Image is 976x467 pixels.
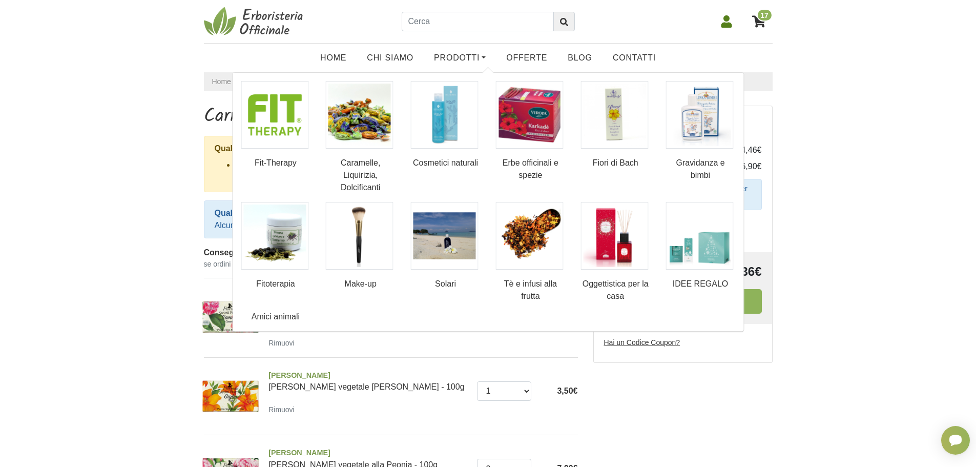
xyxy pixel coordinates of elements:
nav: breadcrumb [204,72,773,91]
a: [PERSON_NAME][PERSON_NAME] vegetale [PERSON_NAME] - 100g [268,370,469,392]
div: Qualcosa è cambiato... [215,143,567,155]
img: Oggettistica per la casa [580,202,648,270]
a: Blog [557,48,603,68]
a: Home [310,48,357,68]
div: Consegna prevista: [204,247,578,259]
a: Make-up [326,202,396,290]
img: Fiori di Bach [580,81,648,149]
span: 3,50€ [557,387,577,395]
a: Rimuovi [268,403,299,416]
a: Prodotti [424,48,496,68]
a: Chi Siamo [357,48,424,68]
img: Tè e infusi alla frutta [495,202,563,270]
img: Fitoterapia [241,202,308,270]
img: Gravidanza e bimbi [666,81,733,149]
a: Caramelle, Liquirizia, Dolcificanti [326,81,396,194]
a: Fit-Therapy [241,81,310,169]
a: Contatti [603,48,666,68]
a: Solari [411,202,481,290]
iframe: Smartsupp widget button [941,426,970,455]
h1: Carrello [204,106,578,128]
span: [PERSON_NAME] [268,448,469,459]
a: Erbe officinali e spezie [495,81,565,181]
small: Rimuovi [268,405,295,414]
img: Sapone vegetale alla Camelia - 100g [200,287,261,348]
img: Erboristeria Officinale [204,6,306,37]
a: OFFERTE [496,48,557,68]
img: IDEE REGALO [666,202,733,270]
img: Solari [411,202,479,270]
small: Rimuovi [268,339,295,347]
span: 17 [757,9,773,22]
a: Oggettistica per la casa [580,202,650,302]
img: Make-up [326,202,393,270]
a: Amici animali [241,311,310,323]
a: Fitoterapia [241,202,310,290]
td: 6,90€ [721,158,762,175]
img: Fit-Therapy [241,81,308,149]
img: Cosmetici naturali [411,81,479,149]
strong: Qualcosa è cambiato... [215,209,303,217]
img: Erbe officinali e spezie [495,81,563,149]
u: Hai un Codice Coupon? [604,338,680,347]
a: IDEE REGALO [666,202,735,290]
img: Caramelle, Liquirizia, Dolcificanti [326,81,393,149]
label: Hai un Codice Coupon? [604,337,680,348]
input: Cerca [402,12,554,31]
div: Alcuni prodotti che avevi salvato in precedenza sono stati aggiunti nuovamente al tuo carrello. [204,200,578,238]
a: Gravidanza e bimbi [666,81,735,181]
a: Rimuovi [268,336,299,349]
span: [PERSON_NAME] [268,370,469,381]
a: Fiori di Bach [580,81,650,169]
td: 64,46€ [721,142,762,158]
a: 17 [747,9,773,34]
a: Tè e infusi alla frutta [495,202,565,302]
small: se ordini entro 50 minuti [204,259,578,270]
a: Home [212,76,231,87]
a: Cosmetici naturali [411,81,481,169]
img: Sapone vegetale al Giglio - 100g [200,366,261,427]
